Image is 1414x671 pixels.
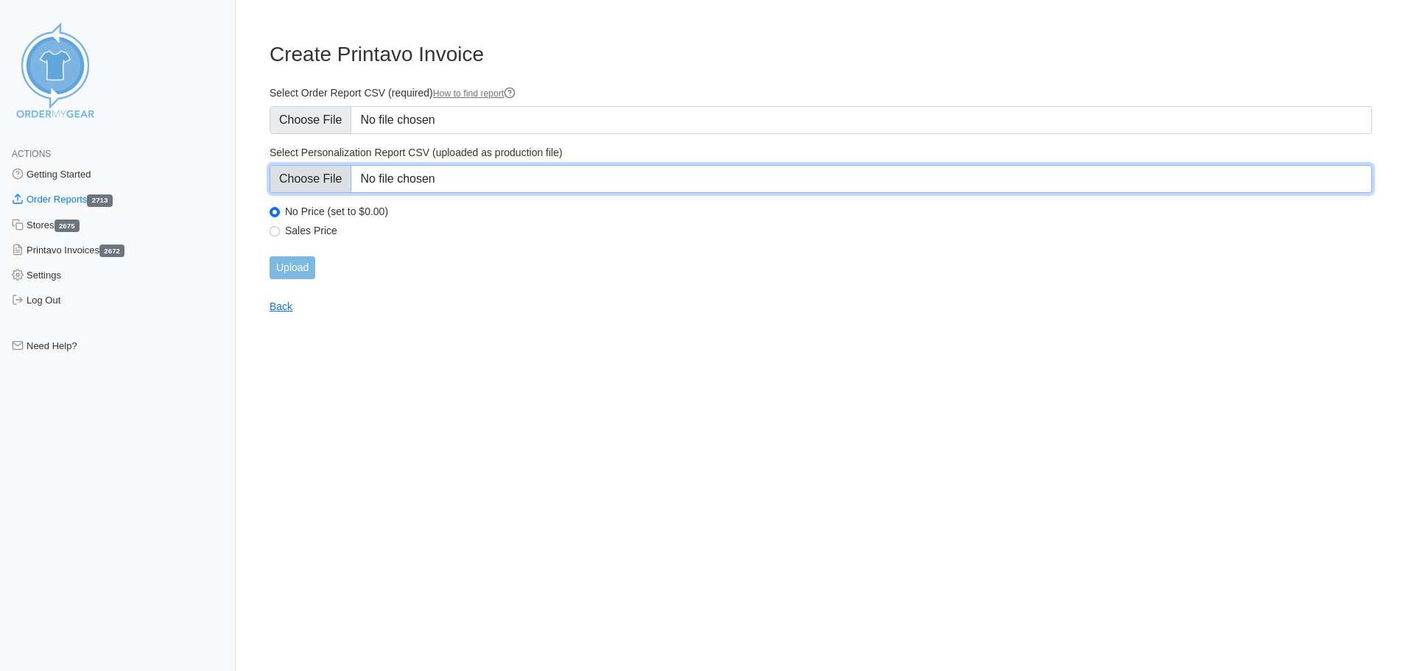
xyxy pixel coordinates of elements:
[12,149,51,159] span: Actions
[285,224,1372,237] label: Sales Price
[87,194,112,207] span: 2713
[270,256,315,279] input: Upload
[433,88,516,99] a: How to find report
[285,205,1372,218] label: No Price (set to $0.00)
[270,86,1372,100] label: Select Order Report CSV (required)
[270,301,292,312] a: Back
[99,245,124,257] span: 2672
[270,42,1372,67] h3: Create Printavo Invoice
[54,219,80,232] span: 2675
[270,146,1372,159] label: Select Personalization Report CSV (uploaded as production file)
